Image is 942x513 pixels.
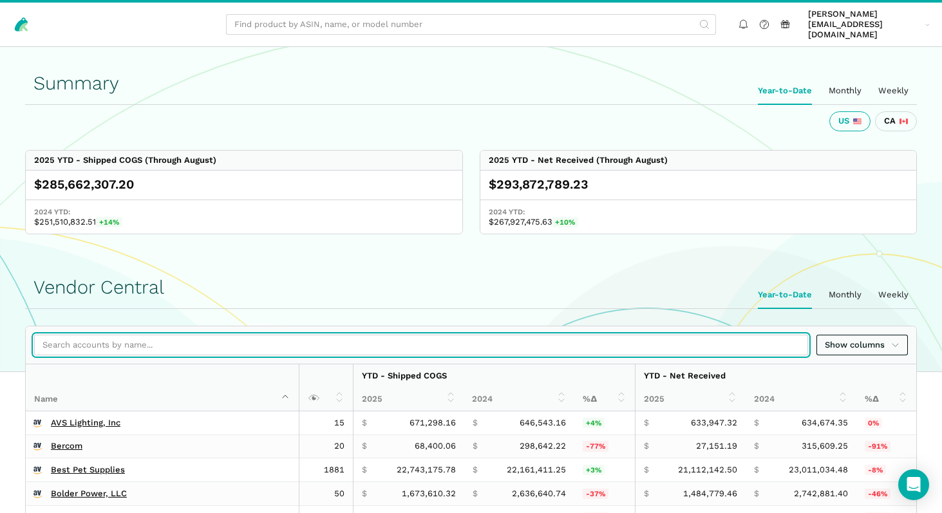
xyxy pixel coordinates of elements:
th: 2025: activate to sort column ascending [635,387,746,411]
th: %Δ: activate to sort column ascending [574,387,635,411]
strong: YTD - Shipped COGS [362,371,447,380]
span: 2,742,881.40 [794,489,848,499]
td: -91.40% [856,434,916,458]
span: 1,673,610.32 [402,489,456,499]
ui-tab: Monthly [820,281,870,308]
span: $ [644,441,649,451]
span: 27,151.19 [696,441,737,451]
span: $ [754,489,759,499]
td: 15 [299,411,353,434]
td: 20 [299,434,353,458]
span: +4% [583,418,605,428]
span: 2024 YTD: [34,207,454,217]
span: $ [473,418,478,428]
span: 315,609.25 [802,441,848,451]
ui-tab: Weekly [870,281,917,308]
span: $ [644,489,649,499]
img: 243-canada-6dcbff6b5ddfbc3d576af9e026b5d206327223395eaa30c1e22b34077c083801.svg [900,117,908,126]
h1: Summary [33,73,909,94]
ui-tab: Monthly [820,77,870,104]
div: Open Intercom Messenger [898,469,929,500]
span: $ [473,465,478,475]
input: Search accounts by name... [34,335,808,356]
th: : activate to sort column ascending [299,364,353,411]
div: 2025 YTD - Shipped COGS (Through August) [34,155,216,165]
ui-tab: Weekly [870,77,917,104]
td: 3.83% [574,411,635,434]
span: $ [644,465,649,475]
span: 671,298.16 [410,418,456,428]
span: $ [754,441,759,451]
span: 21,112,142.50 [678,465,737,475]
th: 2025: activate to sort column ascending [353,387,464,411]
span: -77% [583,441,608,451]
th: Name : activate to sort column descending [26,364,299,411]
span: $ [362,441,367,451]
a: Show columns [816,335,908,356]
span: Show columns [825,339,900,351]
ui-tab: Year-to-Date [749,77,820,104]
td: -77.10% [574,434,635,458]
span: 2024 YTD: [489,207,909,217]
td: 50 [299,482,353,506]
span: -46% [865,489,890,499]
span: +14% [96,217,122,227]
a: [PERSON_NAME][EMAIL_ADDRESS][DOMAIN_NAME] [804,7,934,42]
span: $ [473,489,478,499]
span: $267,927,475.63 [489,217,909,227]
th: 2024: activate to sort column ascending [464,387,574,411]
td: -0.11% [856,411,916,434]
span: 2,636,640.74 [512,489,566,499]
div: 2025 YTD - Net Received (Through August) [489,155,668,165]
span: US [838,116,849,126]
strong: YTD - Net Received [644,371,726,380]
span: 0% [865,418,882,428]
span: $ [473,441,478,451]
span: $ [644,418,649,428]
span: 298,642.22 [520,441,566,451]
span: $ [362,489,367,499]
a: AVS Lighting, Inc [51,418,120,428]
a: Bercom [51,441,82,451]
span: 22,161,411.25 [507,465,566,475]
a: Best Pet Supplies [51,465,125,475]
td: -36.52% [574,482,635,506]
div: $285,662,307.20 [34,176,454,193]
input: Find product by ASIN, name, or model number [226,14,716,35]
ui-tab: Year-to-Date [749,281,820,308]
span: CA [884,116,896,126]
span: 22,743,175.78 [397,465,456,475]
span: $ [362,418,367,428]
th: 2024: activate to sort column ascending [746,387,856,411]
span: 23,011,034.48 [789,465,848,475]
td: -45.87% [856,482,916,506]
span: -8% [865,465,886,475]
span: 68,400.06 [415,441,456,451]
span: 1,484,779.46 [683,489,737,499]
span: +3% [583,465,605,475]
span: -91% [865,441,890,451]
span: $ [362,465,367,475]
span: -37% [583,489,608,499]
span: +10% [552,217,579,227]
a: Bolder Power, LLC [51,489,127,499]
img: 226-united-states-3a775d967d35a21fe9d819e24afa6dfbf763e8f1ec2e2b5a04af89618ae55acb.svg [853,117,862,126]
span: 633,947.32 [691,418,737,428]
span: 646,543.16 [520,418,566,428]
td: 2.63% [574,458,635,482]
span: $ [754,465,759,475]
span: [PERSON_NAME][EMAIL_ADDRESS][DOMAIN_NAME] [808,9,921,41]
th: %Δ: activate to sort column ascending [856,387,916,411]
span: 634,674.35 [802,418,848,428]
span: $ [754,418,759,428]
span: $251,510,832.51 [34,217,454,227]
td: -8.25% [856,458,916,482]
div: $293,872,789.23 [489,176,909,193]
td: 1881 [299,458,353,482]
h1: Vendor Central [33,277,909,298]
